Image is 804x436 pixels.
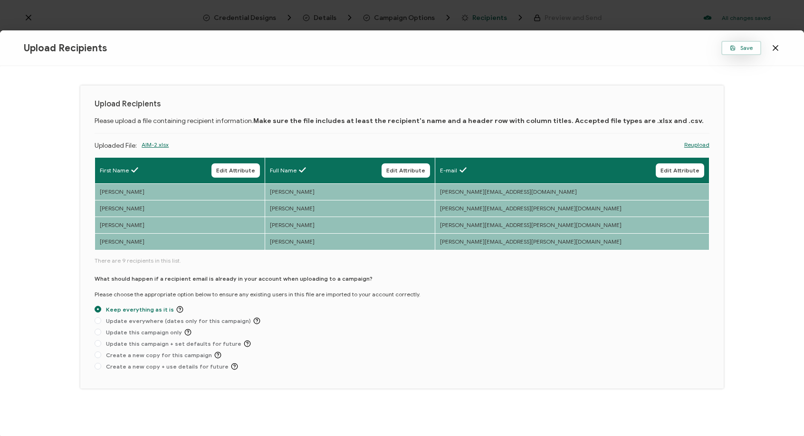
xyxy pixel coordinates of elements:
[253,117,704,125] b: Make sure the file includes at least the recipient's name and a header row with column titles. Ac...
[435,200,709,217] td: [PERSON_NAME][EMAIL_ADDRESS][PERSON_NAME][DOMAIN_NAME]
[265,217,435,234] td: [PERSON_NAME]
[440,166,457,175] span: E-mail
[101,306,183,313] span: Keep everything as it is
[211,163,260,178] button: Edit Attribute
[24,42,107,54] span: Upload Recipients
[684,141,709,149] a: Reupload
[95,290,421,299] p: Please choose the appropriate option below to ensure any existing users in this file are imported...
[95,184,265,200] td: [PERSON_NAME]
[101,329,191,336] span: Update this campaign only
[95,234,265,250] td: [PERSON_NAME]
[95,217,265,234] td: [PERSON_NAME]
[265,234,435,250] td: [PERSON_NAME]
[101,317,260,324] span: Update everywhere (dates only for this campaign)
[435,217,709,234] td: [PERSON_NAME][EMAIL_ADDRESS][PERSON_NAME][DOMAIN_NAME]
[756,390,804,436] iframe: Chat Widget
[265,200,435,217] td: [PERSON_NAME]
[101,340,251,347] span: Update this campaign + set defaults for future
[660,168,699,173] span: Edit Attribute
[95,200,265,217] td: [PERSON_NAME]
[435,234,709,250] td: [PERSON_NAME][EMAIL_ADDRESS][PERSON_NAME][DOMAIN_NAME]
[101,351,221,359] span: Create a new copy for this campaign
[382,163,430,178] button: Edit Attribute
[95,256,709,265] span: There are 9 recipients in this list.
[656,163,704,178] button: Edit Attribute
[95,116,709,126] p: Please upload a file containing recipient information.
[100,166,129,175] span: First Name
[95,275,373,283] p: What should happen if a recipient email is already in your account when uploading to a campaign?
[265,184,435,200] td: [PERSON_NAME]
[101,363,238,370] span: Create a new copy + use details for future
[721,41,761,55] button: Save
[142,141,169,164] span: AIM-2.xlsx
[270,166,297,175] span: Full Name
[216,168,255,173] span: Edit Attribute
[95,100,709,109] h1: Upload Recipients
[435,184,709,200] td: [PERSON_NAME][EMAIL_ADDRESS][DOMAIN_NAME]
[95,141,137,152] p: Uploaded File:
[730,45,753,51] span: Save
[386,168,425,173] span: Edit Attribute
